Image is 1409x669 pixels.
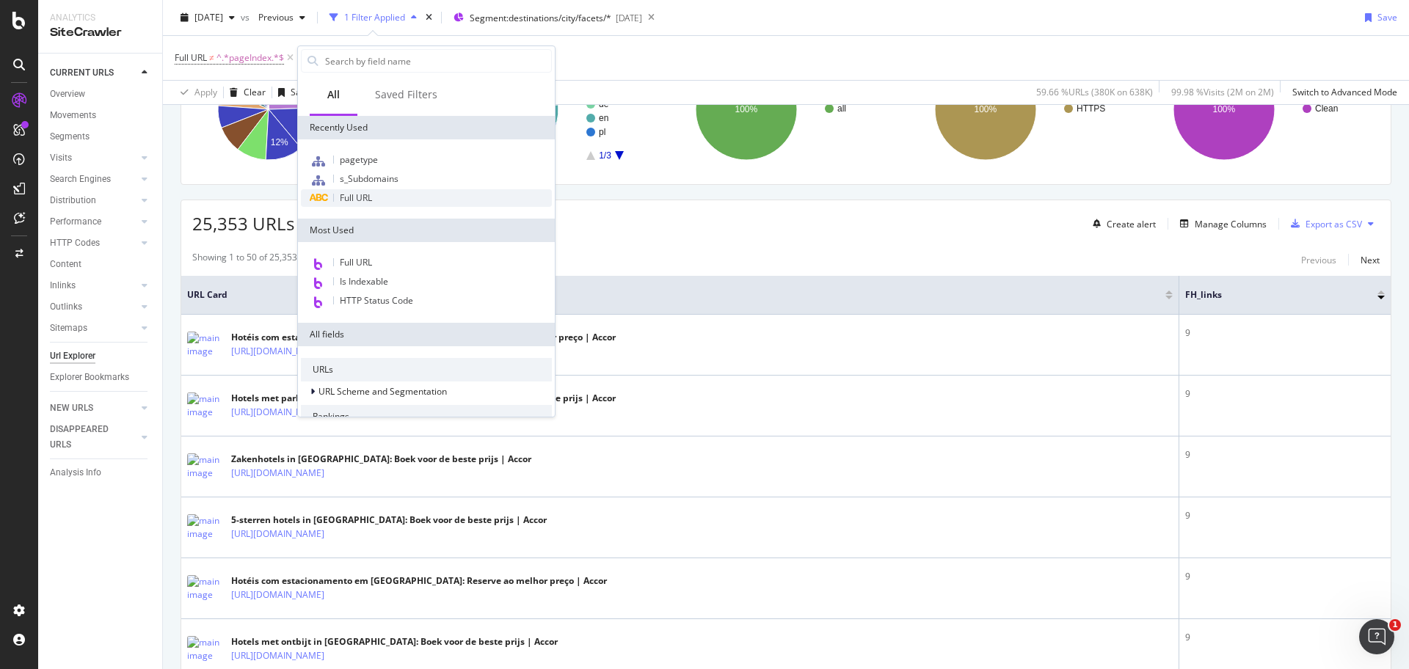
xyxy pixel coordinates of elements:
div: Next [1361,254,1380,266]
div: Rankings [301,405,552,428]
svg: A chart. [909,45,1141,173]
a: Analysis Info [50,465,152,480]
text: pl [599,127,605,137]
span: Full URL [175,51,207,64]
text: 12% [271,137,288,147]
a: [URL][DOMAIN_NAME] [231,405,324,420]
div: All fields [298,323,555,346]
button: [DATE] [175,6,241,29]
button: Switch to Advanced Mode [1286,81,1397,104]
div: CURRENT URLS [50,65,114,81]
a: Movements [50,108,152,123]
div: 9 [1185,387,1385,401]
div: Url Explorer [50,348,95,364]
a: [URL][DOMAIN_NAME] [231,588,324,602]
span: FH_links [1185,288,1355,301]
span: 2025 Jul. 25th [194,11,223,23]
text: 1/3 [599,150,611,161]
img: main image [187,514,224,541]
svg: A chart. [192,45,424,173]
span: URL Scheme and Segmentation [318,385,447,398]
div: Previous [1301,254,1336,266]
div: Visits [50,150,72,166]
div: Saved Filters [375,87,437,102]
div: Performance [50,214,101,230]
span: ^.*pageIndex.*$ [216,48,284,68]
input: Search by field name [324,50,551,72]
div: Hotels met ontbijt in [GEOGRAPHIC_DATA]: Boek voor de beste prijs | Accor [231,635,558,648]
div: HTTP Codes [50,235,100,251]
div: 9 [1185,631,1385,644]
button: Previous [1301,251,1336,268]
button: Segment:destinations/city/facets/*[DATE] [448,6,642,29]
div: Movements [50,108,96,123]
a: Sitemaps [50,321,137,336]
button: Manage Columns [1174,215,1267,233]
span: Full URL [340,256,372,268]
span: vs [241,11,252,23]
div: Save [291,86,310,98]
div: 9 [1185,448,1385,461]
div: Sitemaps [50,321,87,336]
div: times [423,10,435,25]
text: 100% [735,104,758,114]
button: Add Filter [296,49,355,67]
a: Content [50,257,152,272]
div: Save [1377,11,1397,23]
div: Analytics [50,12,150,24]
a: Distribution [50,193,137,208]
span: ≠ [209,51,214,64]
text: Clean [1315,103,1338,114]
div: Analysis Info [50,465,101,480]
button: Save [1359,6,1397,29]
text: de [599,99,609,109]
a: Outlinks [50,299,137,315]
span: s_Subdomains [340,172,398,185]
div: Apply [194,86,217,98]
a: Url Explorer [50,348,152,364]
span: pagetype [340,153,378,166]
a: NEW URLS [50,401,137,416]
a: Overview [50,87,152,102]
span: Previous [252,11,294,23]
a: DISAPPEARED URLS [50,422,137,453]
span: URL Card [187,288,1162,301]
img: main image [187,453,224,480]
div: SiteCrawler [50,24,150,41]
div: 1 Filter Applied [344,11,405,23]
img: main image [187,332,224,358]
span: Full URL [340,191,372,204]
div: [DATE] [616,12,642,24]
svg: A chart. [1148,45,1380,173]
span: 1 [1389,619,1401,631]
a: [URL][DOMAIN_NAME] [231,466,324,480]
text: 100% [1213,104,1236,114]
button: Export as CSV [1285,212,1362,235]
div: Distribution [50,193,96,208]
div: Outlinks [50,299,82,315]
text: all [837,103,846,114]
button: Create alert [1087,212,1156,235]
div: 9 [1185,570,1385,583]
div: 9 [1185,326,1385,340]
a: Search Engines [50,172,137,187]
button: Previous [252,6,311,29]
iframe: Intercom live chat [1359,619,1394,654]
span: HTTP Status Code [340,294,413,307]
div: 99.98 % Visits ( 2M on 2M ) [1171,86,1274,98]
button: Next [1361,251,1380,268]
img: main image [187,392,224,419]
div: 59.66 % URLs ( 380K on 638K ) [1036,86,1153,98]
div: 5-sterren hotels in [GEOGRAPHIC_DATA]: Boek voor de beste prijs | Accor [231,513,547,527]
div: Manage Columns [1195,218,1267,230]
button: 1 Filter Applied [324,6,423,29]
a: Explorer Bookmarks [50,370,152,385]
div: All [327,87,340,102]
div: Search Engines [50,172,111,187]
a: Performance [50,214,137,230]
div: Showing 1 to 50 of 25,353 entries [192,251,328,268]
span: Is Indexable [340,275,388,288]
